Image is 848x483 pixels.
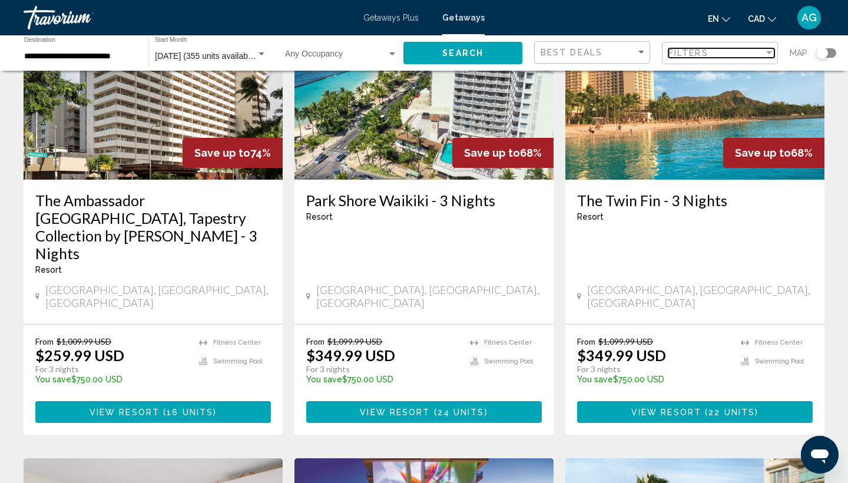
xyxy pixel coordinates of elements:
span: You save [35,375,71,384]
div: 68% [723,138,824,168]
button: View Resort(16 units) [35,401,271,423]
p: $750.00 USD [306,375,458,384]
p: $349.99 USD [306,346,395,364]
span: 22 units [708,408,755,417]
span: Fitness Center [755,339,803,346]
button: Search [403,42,522,64]
span: View Resort [631,408,701,417]
a: Park Shore Waikiki - 3 Nights [306,191,542,209]
a: Getaways [442,13,485,22]
span: Resort [306,212,333,221]
iframe: Button to launch messaging window [801,436,839,474]
span: Save up to [194,147,250,159]
div: 74% [183,138,283,168]
span: [GEOGRAPHIC_DATA], [GEOGRAPHIC_DATA], [GEOGRAPHIC_DATA] [587,283,813,309]
span: Resort [35,265,62,274]
span: Fitness Center [484,339,532,346]
span: 24 units [438,408,485,417]
p: For 3 nights [306,364,458,375]
p: For 3 nights [577,364,729,375]
span: Save up to [735,147,791,159]
button: View Resort(24 units) [306,401,542,423]
button: Change currency [748,10,776,27]
span: Resort [577,212,604,221]
a: Getaways Plus [363,13,419,22]
span: 16 units [167,408,213,417]
button: View Resort(22 units) [577,401,813,423]
span: ( ) [430,408,488,417]
span: Save up to [464,147,520,159]
span: [DATE] (355 units available) [155,51,257,61]
span: View Resort [360,408,430,417]
span: Swimming Pool [213,358,262,365]
span: You save [577,375,613,384]
span: [GEOGRAPHIC_DATA], [GEOGRAPHIC_DATA], [GEOGRAPHIC_DATA] [316,283,542,309]
a: The Twin Fin - 3 Nights [577,191,813,209]
p: $259.99 USD [35,346,124,364]
a: The Ambassador [GEOGRAPHIC_DATA], Tapestry Collection by [PERSON_NAME] - 3 Nights [35,191,271,262]
span: Filters [668,48,708,58]
span: Map [790,45,807,61]
a: Travorium [24,6,352,29]
span: ( ) [160,408,217,417]
button: Filter [662,41,778,65]
span: Search [442,49,483,58]
span: CAD [748,14,765,24]
span: Best Deals [541,48,602,57]
span: ( ) [701,408,758,417]
p: $750.00 USD [35,375,187,384]
span: View Resort [90,408,160,417]
span: en [708,14,719,24]
span: From [577,336,595,346]
p: $349.99 USD [577,346,666,364]
span: You save [306,375,342,384]
button: User Menu [794,5,824,30]
div: 68% [452,138,554,168]
span: From [35,336,54,346]
mat-select: Sort by [541,48,647,58]
p: $750.00 USD [577,375,729,384]
p: For 3 nights [35,364,187,375]
span: AG [801,12,817,24]
span: $1,099.99 USD [327,336,382,346]
span: [GEOGRAPHIC_DATA], [GEOGRAPHIC_DATA], [GEOGRAPHIC_DATA] [45,283,271,309]
button: Change language [708,10,730,27]
span: Fitness Center [213,339,261,346]
span: $1,009.99 USD [57,336,111,346]
span: $1,099.99 USD [598,336,653,346]
span: Swimming Pool [484,358,533,365]
span: From [306,336,324,346]
span: Swimming Pool [755,358,804,365]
